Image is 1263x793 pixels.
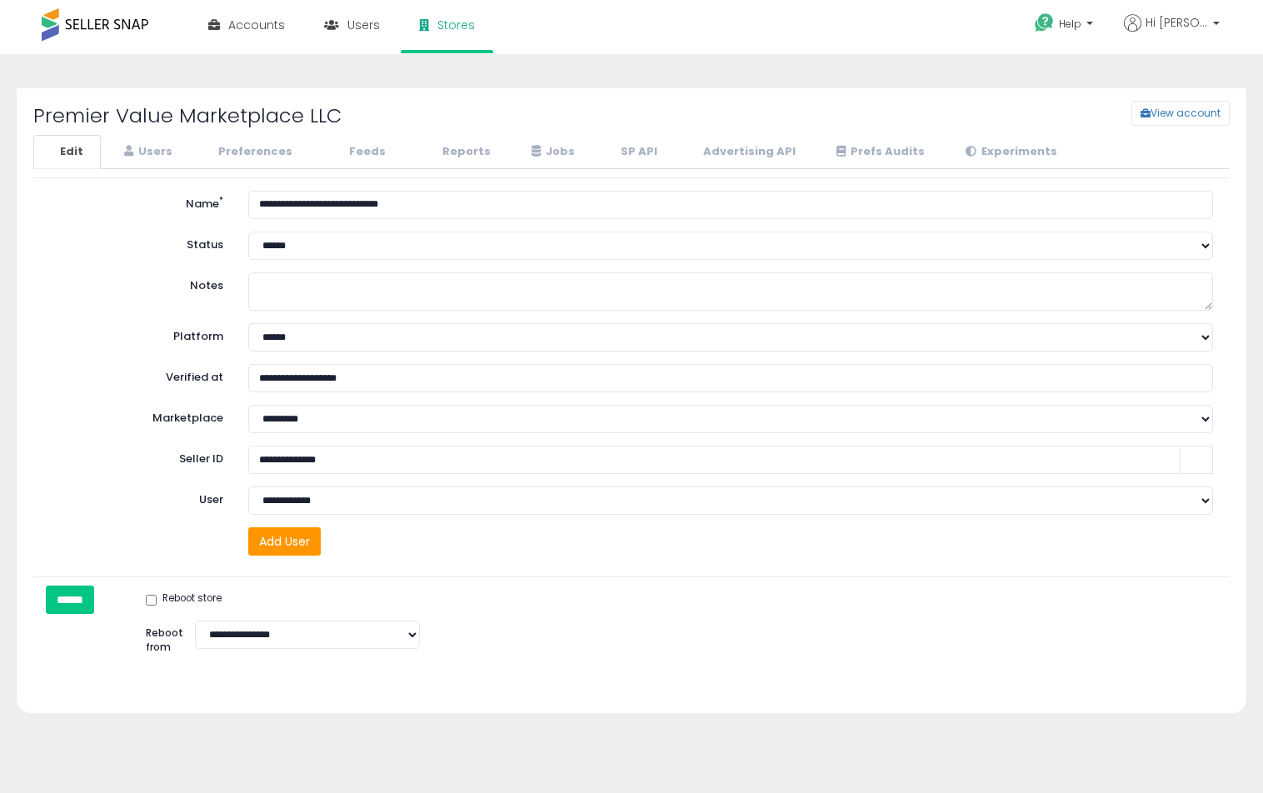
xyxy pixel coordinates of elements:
a: Users [102,135,190,169]
label: User [37,486,236,508]
a: Edit [33,135,101,169]
i: Get Help [1034,12,1055,33]
span: Users [347,17,380,33]
label: Reboot store [146,591,222,608]
label: Platform [37,323,236,345]
a: View account [1119,101,1144,126]
a: Feeds [312,135,403,169]
span: Accounts [228,17,285,33]
input: Reboot store [146,595,157,606]
a: Jobs [510,135,592,169]
span: Help [1059,17,1081,31]
label: Status [37,232,236,253]
label: Marketplace [37,405,236,426]
a: Experiments [944,135,1075,169]
a: SP API [594,135,675,169]
a: Hi [PERSON_NAME] [1124,14,1220,52]
label: Notes [37,272,236,294]
a: Preferences [192,135,310,169]
label: Verified at [37,364,236,386]
span: Hi [PERSON_NAME] [1146,14,1208,31]
button: Add User [248,527,321,556]
a: Reports [405,135,508,169]
h2: Premier Value Marketplace LLC [21,105,530,127]
a: Prefs Audits [815,135,942,169]
a: Advertising API [676,135,813,169]
label: Name [37,191,236,212]
label: Reboot from [133,621,183,654]
button: View account [1131,101,1230,126]
label: Seller ID [37,446,236,467]
span: Stores [437,17,475,33]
